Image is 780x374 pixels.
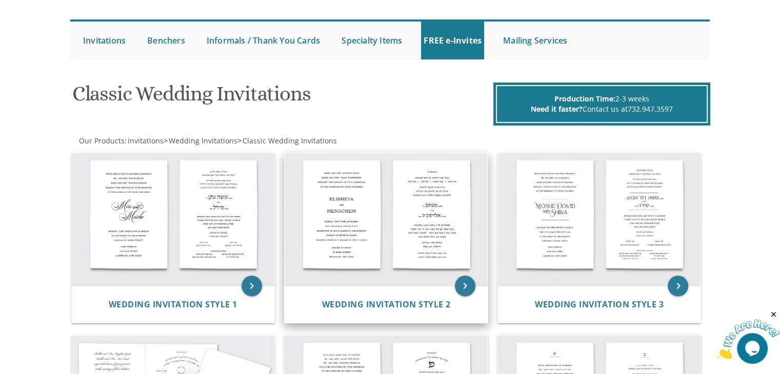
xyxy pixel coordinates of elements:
[421,22,484,59] a: FREE e-Invites
[455,276,475,296] a: keyboard_arrow_right
[242,136,337,146] a: Classic Wedding Invitations
[501,22,570,59] a: Mailing Services
[164,136,237,146] span: >
[716,310,780,359] iframe: chat widget
[70,136,390,146] div: :
[554,94,615,103] span: Production Time:
[339,22,405,59] a: Specialty Items
[498,153,701,286] img: Wedding Invitation Style 3
[204,22,323,59] a: Informals / Thank You Cards
[322,299,450,310] span: Wedding Invitation Style 2
[496,85,708,123] div: 2-3 weeks Contact us at
[535,299,664,310] span: Wedding Invitation Style 3
[109,300,237,309] a: Wedding Invitation Style 1
[78,136,125,146] a: Our Products
[81,22,128,59] a: Invitations
[322,300,450,309] a: Wedding Invitation Style 2
[145,22,188,59] a: Benchers
[127,136,164,146] a: Invitations
[531,104,583,114] span: Need it faster?
[72,82,491,113] h1: Classic Wedding Invitations
[109,299,237,310] span: Wedding Invitation Style 1
[72,153,275,286] img: Wedding Invitation Style 1
[285,153,488,286] img: Wedding Invitation Style 2
[237,136,337,146] span: >
[243,136,337,146] span: Classic Wedding Invitations
[668,276,688,296] a: keyboard_arrow_right
[128,136,164,146] span: Invitations
[168,136,237,146] a: Wedding Invitations
[169,136,237,146] span: Wedding Invitations
[242,276,262,296] a: keyboard_arrow_right
[535,300,664,309] a: Wedding Invitation Style 3
[628,104,673,114] a: 732.947.3597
